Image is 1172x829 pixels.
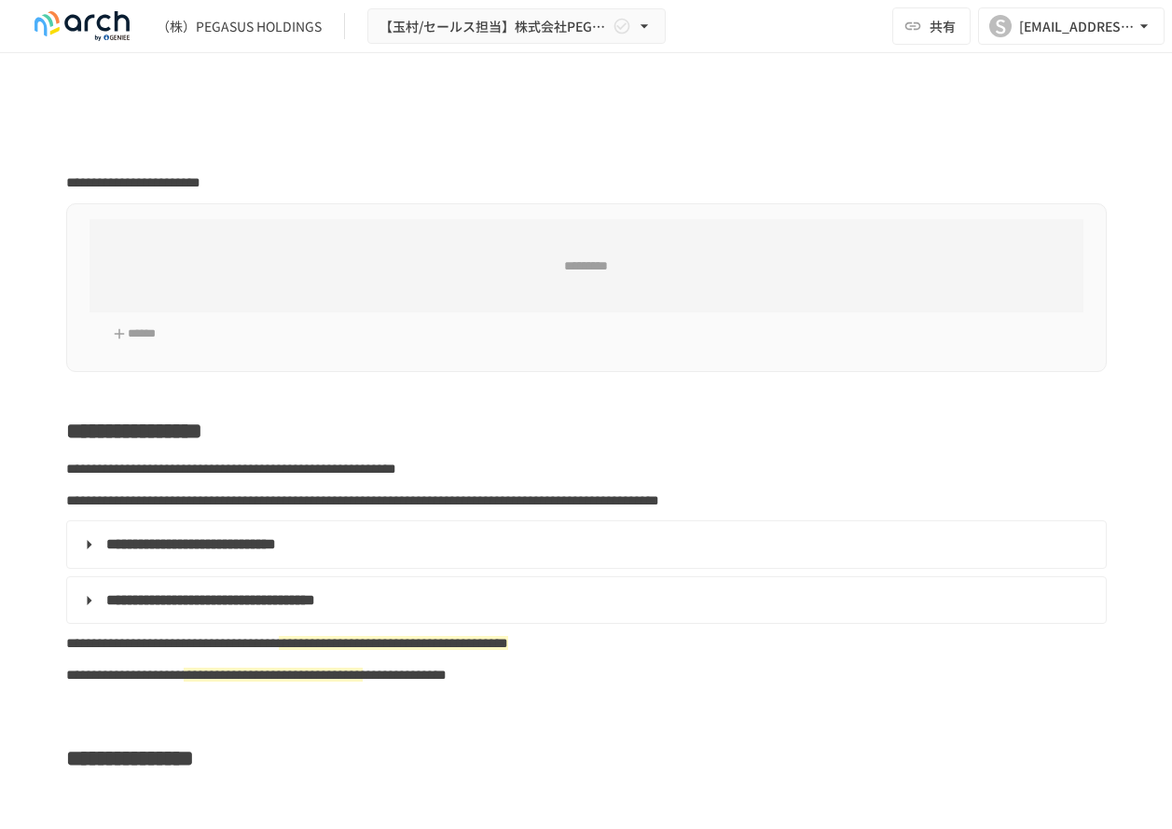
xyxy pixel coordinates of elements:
button: 共有 [892,7,971,45]
button: 【玉村/セールス担当】株式会社PEGASUS HOLDINGS様_初期設定サポート [367,8,666,45]
div: S [989,15,1012,37]
span: 【玉村/セールス担当】株式会社PEGASUS HOLDINGS様_初期設定サポート [379,15,609,38]
div: （株）PEGASUS HOLDINGS [157,17,322,36]
button: S[EMAIL_ADDRESS][DOMAIN_NAME] [978,7,1165,45]
img: logo-default@2x-9cf2c760.svg [22,11,142,41]
div: [EMAIL_ADDRESS][DOMAIN_NAME] [1019,15,1135,38]
span: 共有 [930,16,956,36]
